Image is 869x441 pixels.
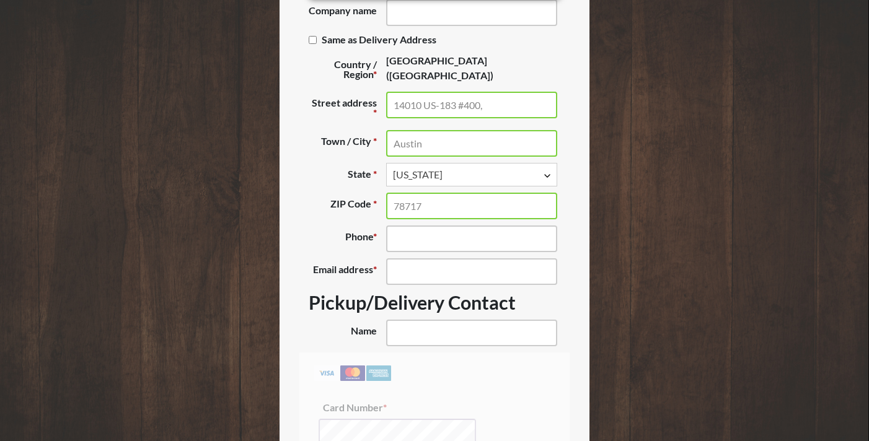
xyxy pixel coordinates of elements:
[309,53,386,85] label: Country / Region
[373,168,377,180] abbr: required
[309,36,317,44] input: Same as Delivery Address
[309,27,446,51] label: Same as Delivery Address
[309,258,386,285] label: Email address
[386,55,493,81] strong: [GEOGRAPHIC_DATA] ([GEOGRAPHIC_DATA])
[309,320,386,346] label: Name
[386,92,557,118] input: House number and street name
[309,225,386,252] label: Phone
[309,291,560,313] h3: Pickup/Delivery Contact
[373,107,377,118] abbr: required
[393,167,550,182] span: Texas
[309,92,386,124] label: Street address
[309,193,386,219] label: ZIP Code
[309,163,386,186] label: State
[373,135,377,147] abbr: required
[386,163,557,186] span: State
[309,130,386,157] label: Town / City
[373,198,377,209] abbr: required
